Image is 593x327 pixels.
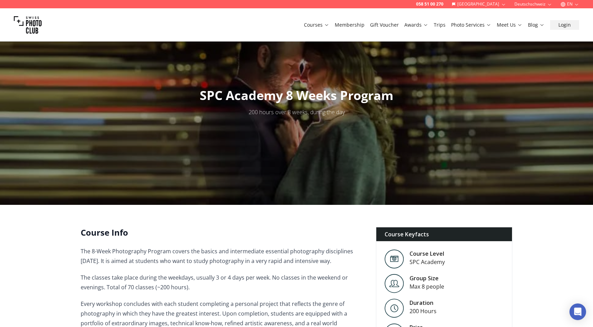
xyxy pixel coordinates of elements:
div: Course Keyfacts [376,227,512,241]
h2: Course Info [81,227,365,238]
span: 200 hours over 8 weeks, during the day [249,108,345,116]
img: Level [385,274,404,293]
div: Open Intercom Messenger [569,303,586,320]
div: Group Size [410,274,444,282]
button: Trips [431,20,448,30]
img: Level [385,249,404,269]
img: Swiss photo club [14,11,42,39]
a: Gift Voucher [370,21,399,28]
button: Gift Voucher [367,20,402,30]
button: Login [550,20,579,30]
a: Awards [404,21,428,28]
a: Photo Services [451,21,491,28]
p: The 8-Week Photography Program covers the basics and intermediate essential photography disciplin... [81,246,365,266]
button: Photo Services [448,20,494,30]
a: Trips [434,21,446,28]
button: Blog [525,20,547,30]
div: SPC Academy [410,258,445,266]
p: The classes take place during the weekdays, usually 3 or 4 days per week. No classes in the weeke... [81,273,365,292]
span: SPC Academy 8 Weeks Program [200,87,393,104]
button: Meet Us [494,20,525,30]
a: Meet Us [497,21,522,28]
img: Level [385,299,404,318]
button: Courses [301,20,332,30]
a: Membership [335,21,365,28]
div: Max 8 people [410,282,444,291]
button: Membership [332,20,367,30]
a: Courses [304,21,329,28]
a: Blog [528,21,545,28]
div: Duration [410,299,437,307]
a: 058 51 00 270 [416,1,443,7]
div: 200 Hours [410,307,437,315]
div: Course Level [410,249,445,258]
button: Awards [402,20,431,30]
